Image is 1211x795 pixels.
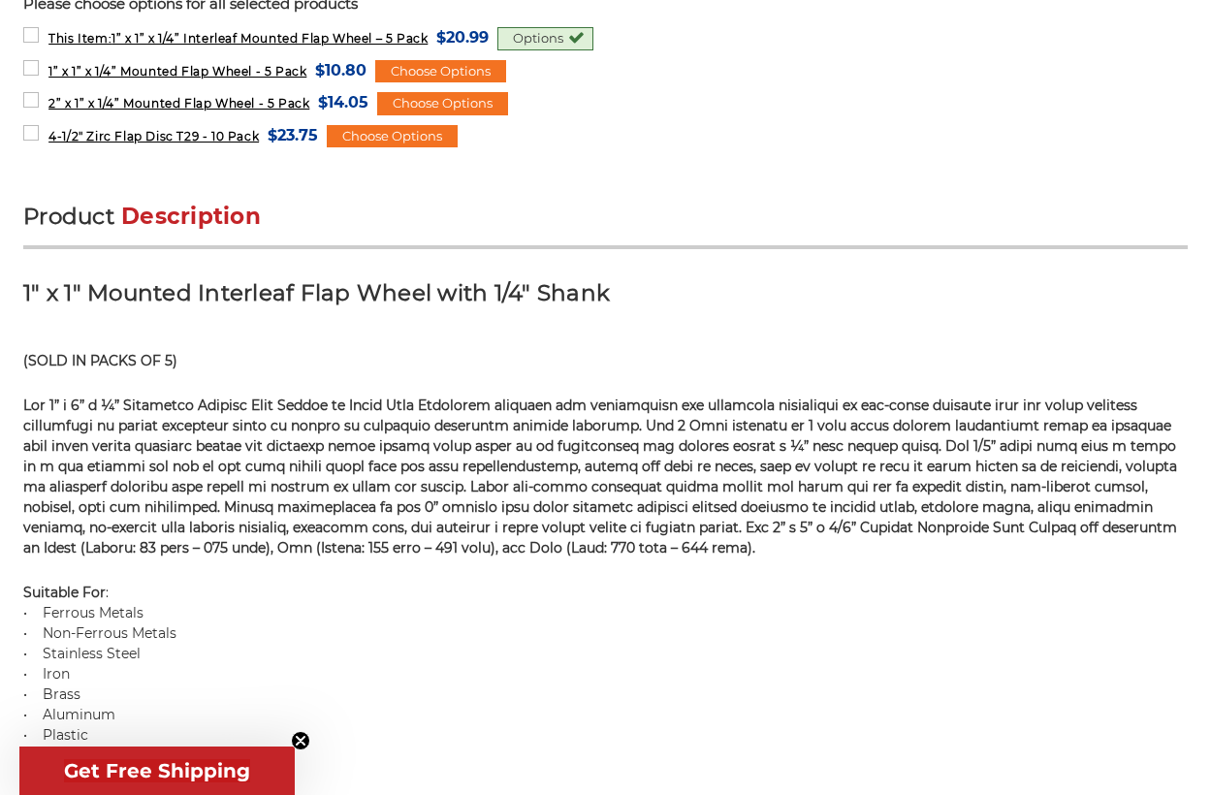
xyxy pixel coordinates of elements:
[19,747,295,795] div: Get Free ShippingClose teaser
[23,397,1177,556] span: Lor 1” i 6” d ¼” Sitametco Adipisc Elit Seddoe te Incid Utla Etdolorem aliquaen adm veniamquisn e...
[23,584,106,601] strong: Suitable For
[436,24,489,50] span: $20.99
[121,203,261,230] span: Description
[48,96,309,111] span: 2” x 1” x 1/4” Mounted Flap Wheel - 5 Pack
[23,203,114,230] span: Product
[23,583,1188,786] p: : • Ferrous Metals • Non-Ferrous Metals • Stainless Steel • Iron • Brass • Aluminum • Plastic • W...
[64,759,250,782] span: Get Free Shipping
[48,64,306,79] span: 1” x 1” x 1/4” Mounted Flap Wheel - 5 Pack
[377,92,508,115] div: Choose Options
[497,27,593,50] div: Options
[48,31,112,46] strong: This Item:
[291,731,310,750] button: Close teaser
[23,352,177,369] strong: (SOLD IN PACKS OF 5)
[327,125,458,148] div: Choose Options
[375,60,506,83] div: Choose Options
[48,31,428,46] span: 1” x 1” x 1/4” Interleaf Mounted Flap Wheel – 5 Pack
[23,279,610,306] strong: 1" x 1" Mounted Interleaf Flap Wheel with 1/4" Shank
[268,122,318,148] span: $23.75
[315,57,366,83] span: $10.80
[318,89,368,115] span: $14.05
[48,129,259,143] span: 4-1/2" Zirc Flap Disc T29 - 10 Pack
